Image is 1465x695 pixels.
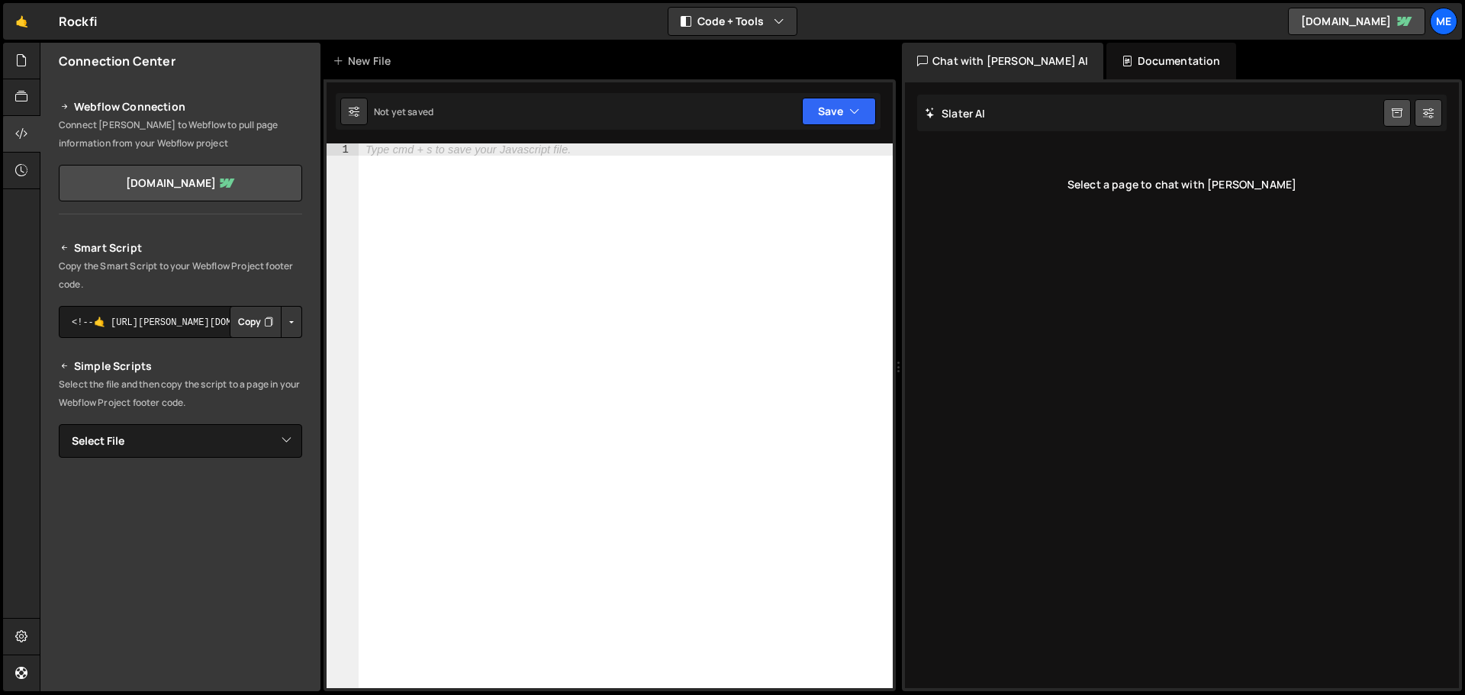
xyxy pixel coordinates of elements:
button: Copy [230,306,282,338]
div: Button group with nested dropdown [230,306,302,338]
button: Save [802,98,876,125]
iframe: YouTube video player [59,483,304,620]
a: Me [1430,8,1457,35]
p: Connect [PERSON_NAME] to Webflow to pull page information from your Webflow project [59,116,302,153]
a: 🤙 [3,3,40,40]
div: Type cmd + s to save your Javascript file. [365,144,571,155]
h2: Smart Script [59,239,302,257]
div: 1 [327,143,359,156]
div: Select a page to chat with [PERSON_NAME] [917,154,1447,215]
h2: Connection Center [59,53,175,69]
a: [DOMAIN_NAME] [1288,8,1425,35]
div: New File [333,53,397,69]
h2: Slater AI [925,106,986,121]
a: [DOMAIN_NAME] [59,165,302,201]
textarea: <!--🤙 [URL][PERSON_NAME][DOMAIN_NAME]> <script>document.addEventListener("DOMContentLoaded", func... [59,306,302,338]
div: Not yet saved [374,105,433,118]
p: Select the file and then copy the script to a page in your Webflow Project footer code. [59,375,302,412]
div: Documentation [1106,43,1235,79]
div: Chat with [PERSON_NAME] AI [902,43,1103,79]
p: Copy the Smart Script to your Webflow Project footer code. [59,257,302,294]
h2: Webflow Connection [59,98,302,116]
button: Code + Tools [668,8,797,35]
div: Rockfi [59,12,97,31]
h2: Simple Scripts [59,357,302,375]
